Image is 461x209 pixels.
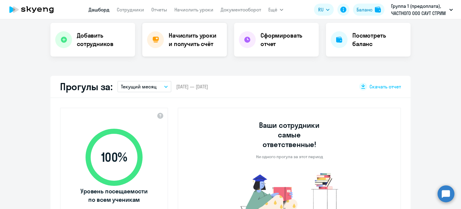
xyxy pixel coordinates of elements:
[77,31,130,48] h4: Добавить сотрудников
[375,7,381,13] img: balance
[353,4,384,16] button: Балансbalance
[357,6,372,13] div: Баланс
[352,31,406,48] h4: Посмотреть баланс
[174,7,213,13] a: Начислить уроки
[261,31,314,48] h4: Сформировать отчет
[176,83,208,90] span: [DATE] — [DATE]
[318,6,324,13] span: RU
[388,2,456,17] button: Группа 1 (предоплата), ЧАСТНОГО ООО САУТ СТРИМ ТРАНСПОРТ Б.В. В Г. АНАПА, ФЛ
[121,83,157,90] p: Текущий месяц
[169,31,221,48] h4: Начислить уроки и получить счёт
[117,81,171,92] button: Текущий месяц
[256,154,323,159] p: Ни одного прогула за этот период
[80,187,149,204] span: Уровень посещаемости по всем ученикам
[80,150,149,164] span: 100 %
[251,120,328,149] h3: Ваши сотрудники самые ответственные!
[89,7,110,13] a: Дашборд
[391,2,447,17] p: Группа 1 (предоплата), ЧАСТНОГО ООО САУТ СТРИМ ТРАНСПОРТ Б.В. В Г. АНАПА, ФЛ
[151,7,167,13] a: Отчеты
[60,81,113,93] h2: Прогулы за:
[268,6,277,13] span: Ещё
[369,83,401,90] span: Скачать отчет
[268,4,283,16] button: Ещё
[117,7,144,13] a: Сотрудники
[221,7,261,13] a: Документооборот
[314,4,334,16] button: RU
